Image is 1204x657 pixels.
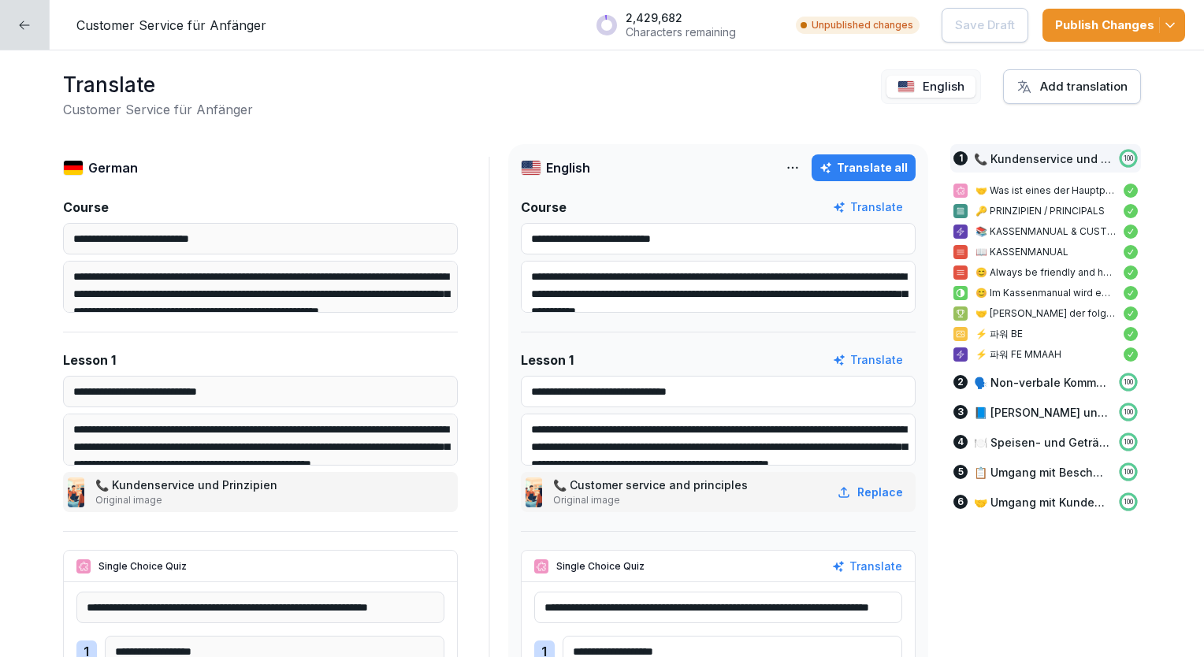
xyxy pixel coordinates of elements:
p: Replace [857,484,903,500]
p: 📞 Customer service and principles [553,477,751,493]
p: English [923,78,964,96]
button: Translate [833,199,903,216]
img: m4r82gwgcs585exh77cd6vf0.png [68,477,84,507]
p: 📞 Kundenservice und Prinzipien [95,477,281,493]
p: 🔑 PRINZIPIEN / PRINCIPALS [975,204,1116,218]
p: 📋 Umgang mit Beschwerden [974,464,1111,481]
div: Publish Changes [1055,17,1172,34]
p: Characters remaining [626,25,736,39]
h1: Translate [63,69,253,100]
p: 100 [1124,467,1133,477]
p: 🍽️ Speisen- und Getränkeauswahl [974,434,1111,451]
button: Publish Changes [1042,9,1185,42]
button: Add translation [1003,69,1141,104]
p: 100 [1124,437,1133,447]
div: 2 [953,375,968,389]
p: Single Choice Quiz [98,559,187,573]
div: Add translation [1016,78,1128,95]
p: 100 [1124,377,1133,387]
img: de.svg [63,160,84,176]
p: 📘 [PERSON_NAME] und Kundenservice-Anleitung [974,404,1111,421]
p: Lesson 1 [521,351,574,369]
p: ⚡ 파워 BE [975,327,1116,341]
p: 🤝 [PERSON_NAME] der folgenden Aussagen gehören zu den Prinzipien des Kundenservice? [975,306,1116,321]
button: 2,429,682Characters remaining [588,5,782,45]
img: us.svg [897,80,915,93]
p: 🗣️ Non-verbale Kommunikation [974,374,1111,391]
p: Customer Service für Anfänger [76,16,266,35]
p: 🤝 Was ist eines der Hauptprinzipien im Kundenservice laut der Lektion? [975,184,1116,198]
p: Lesson 1 [63,351,116,369]
p: 100 [1124,154,1133,163]
button: Translate [832,558,902,575]
button: Translate all [812,154,916,181]
p: 📖 KASSENMANUAL [975,245,1116,259]
p: 😊 Always be friendly and helpful to customers [975,265,1116,280]
p: Original image [95,493,281,507]
p: Course [521,198,567,217]
div: 3 [953,405,968,419]
h2: Customer Service für Anfänger [63,100,253,119]
p: 😊 Im Kassenmanual wird empfohlen, [PERSON_NAME] immer freundlich und hilfsbereit zu behandeln. [975,286,1116,300]
div: 5 [953,465,968,479]
img: us.svg [521,160,541,176]
img: m4r82gwgcs585exh77cd6vf0.png [526,477,542,507]
p: 🤝 Umgang mit Kunden mit besonderen Bedürfnissen [974,494,1111,510]
p: 100 [1124,407,1133,417]
p: 2,429,682 [626,11,736,25]
div: 4 [953,435,968,449]
p: ⚡️ 파워 FE MMAAH [975,347,1116,362]
p: Single Choice Quiz [556,559,645,573]
p: German [88,158,138,177]
p: 📞 Kundenservice und Prinzipien [974,150,1111,167]
p: 📚 KASSENMANUAL & CUSTOMER SERVICE MANUAL [975,225,1116,239]
div: 1 [953,151,968,165]
p: 100 [1124,497,1133,507]
p: Course [63,198,109,217]
button: Save Draft [942,8,1028,43]
button: Translate [833,351,903,369]
p: Original image [553,493,751,507]
p: Save Draft [955,17,1015,34]
p: English [546,158,590,177]
div: 6 [953,495,968,509]
p: Unpublished changes [812,18,913,32]
div: Translate all [819,159,908,176]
